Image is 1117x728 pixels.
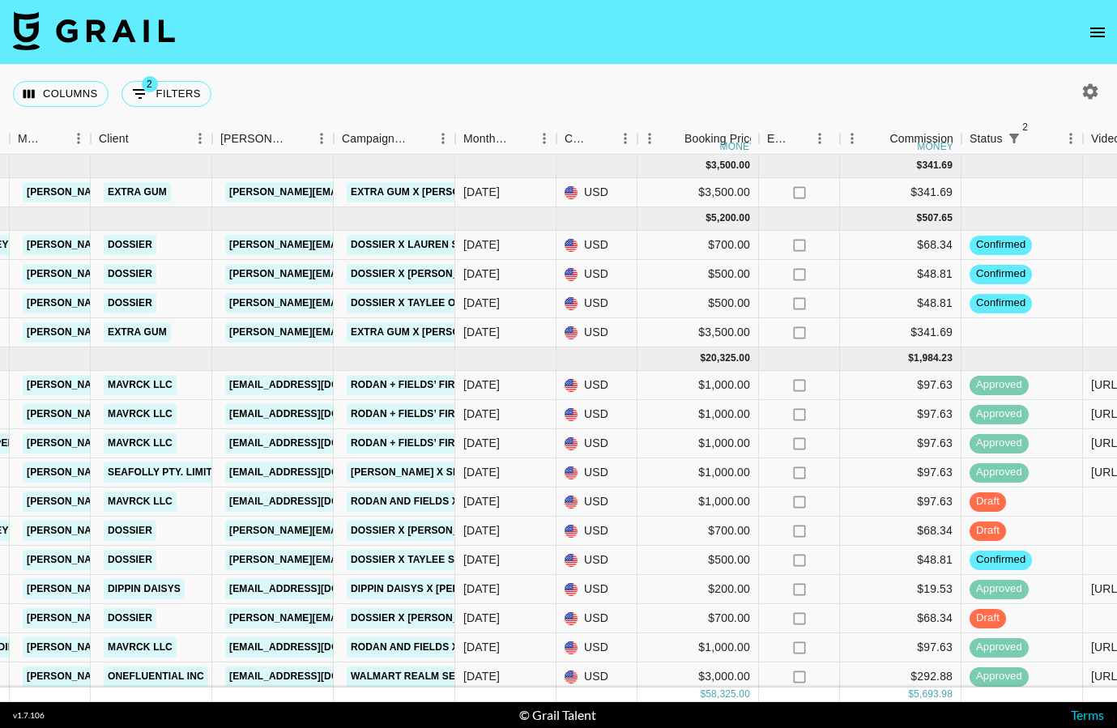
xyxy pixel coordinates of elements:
[840,458,961,487] div: $97.63
[914,351,953,365] div: 1,984.23
[23,433,370,453] a: [PERSON_NAME][EMAIL_ADDRESS][PERSON_NAME][DOMAIN_NAME]
[347,182,509,202] a: Extra Gum x [PERSON_NAME]
[104,462,230,483] a: SEAFOLLY PTY. LIMITED
[104,637,177,658] a: Mavrck LLC
[509,127,532,150] button: Sort
[23,293,370,313] a: [PERSON_NAME][EMAIL_ADDRESS][PERSON_NAME][DOMAIN_NAME]
[840,371,961,400] div: $97.63
[463,406,500,422] div: Oct '25
[706,211,711,225] div: $
[309,126,334,151] button: Menu
[44,127,66,150] button: Sort
[104,666,208,687] a: OneFluential Inc
[889,123,953,155] div: Commission
[613,126,637,151] button: Menu
[334,123,455,155] div: Campaign (Type)
[970,465,1029,480] span: approved
[23,550,370,570] a: [PERSON_NAME][EMAIL_ADDRESS][PERSON_NAME][DOMAIN_NAME]
[347,433,662,453] a: Rodan + Fields’ First-Ever Advent Calendar Campaign!
[556,575,637,604] div: USD
[225,637,407,658] a: [EMAIL_ADDRESS][DOMAIN_NAME]
[556,178,637,207] div: USD
[225,375,407,395] a: [EMAIL_ADDRESS][DOMAIN_NAME]
[408,127,431,150] button: Sort
[637,178,759,207] div: $3,500.00
[840,575,961,604] div: $19.53
[225,666,407,687] a: [EMAIL_ADDRESS][DOMAIN_NAME]
[225,404,407,424] a: [EMAIL_ADDRESS][DOMAIN_NAME]
[914,688,953,701] div: 5,693.98
[637,604,759,633] div: $700.00
[908,688,914,701] div: $
[840,178,961,207] div: $341.69
[556,371,637,400] div: USD
[23,235,370,255] a: [PERSON_NAME][EMAIL_ADDRESS][PERSON_NAME][DOMAIN_NAME]
[142,76,158,92] span: 2
[463,581,500,597] div: Oct '25
[840,289,961,318] div: $48.81
[23,462,370,483] a: [PERSON_NAME][EMAIL_ADDRESS][PERSON_NAME][DOMAIN_NAME]
[637,575,759,604] div: $200.00
[225,521,489,541] a: [PERSON_NAME][EMAIL_ADDRESS][DOMAIN_NAME]
[347,521,495,541] a: Dossier x [PERSON_NAME]
[287,127,309,150] button: Sort
[463,551,500,568] div: Oct '25
[970,552,1032,568] span: confirmed
[711,211,750,225] div: 5,200.00
[840,517,961,546] div: $68.34
[1003,127,1025,150] button: Show filters
[347,666,508,687] a: Walmart Realm September
[720,142,757,151] div: money
[637,231,759,260] div: $700.00
[706,688,750,701] div: 58,325.00
[637,517,759,546] div: $700.00
[347,492,548,512] a: Rodan and Fields x [PERSON_NAME]
[706,159,711,172] div: $
[347,550,514,570] a: Dossier x Taylee September
[122,81,211,107] button: Show filters
[532,126,556,151] button: Menu
[463,295,500,311] div: Nov '25
[13,81,109,107] button: Select columns
[637,429,759,458] div: $1,000.00
[917,211,923,225] div: $
[637,487,759,517] div: $1,000.00
[917,159,923,172] div: $
[129,127,151,150] button: Sort
[556,400,637,429] div: USD
[970,523,1006,539] span: draft
[840,400,961,429] div: $97.63
[463,123,509,155] div: Month Due
[637,371,759,400] div: $1,000.00
[225,462,407,483] a: [EMAIL_ADDRESS][DOMAIN_NAME]
[970,377,1029,393] span: approved
[91,123,212,155] div: Client
[556,318,637,347] div: USD
[104,492,177,512] a: Mavrck LLC
[104,433,177,453] a: Mavrck LLC
[840,662,961,692] div: $292.88
[556,429,637,458] div: USD
[637,318,759,347] div: $3,500.00
[700,688,706,701] div: $
[840,318,961,347] div: $341.69
[463,236,500,253] div: Nov '25
[225,235,489,255] a: [PERSON_NAME][EMAIL_ADDRESS][DOMAIN_NAME]
[970,436,1029,451] span: approved
[104,293,156,313] a: Dossier
[637,458,759,487] div: $1,000.00
[13,11,175,50] img: Grail Talent
[347,375,662,395] a: Rodan + Fields’ First-Ever Advent Calendar Campaign!
[455,123,556,155] div: Month Due
[225,608,489,628] a: [PERSON_NAME][EMAIL_ADDRESS][DOMAIN_NAME]
[556,289,637,318] div: USD
[431,126,455,151] button: Menu
[840,429,961,458] div: $97.63
[225,293,489,313] a: [PERSON_NAME][EMAIL_ADDRESS][DOMAIN_NAME]
[463,522,500,539] div: Oct '25
[922,159,953,172] div: 341.69
[970,581,1029,597] span: approved
[1017,119,1034,135] span: 2
[637,260,759,289] div: $500.00
[840,604,961,633] div: $68.34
